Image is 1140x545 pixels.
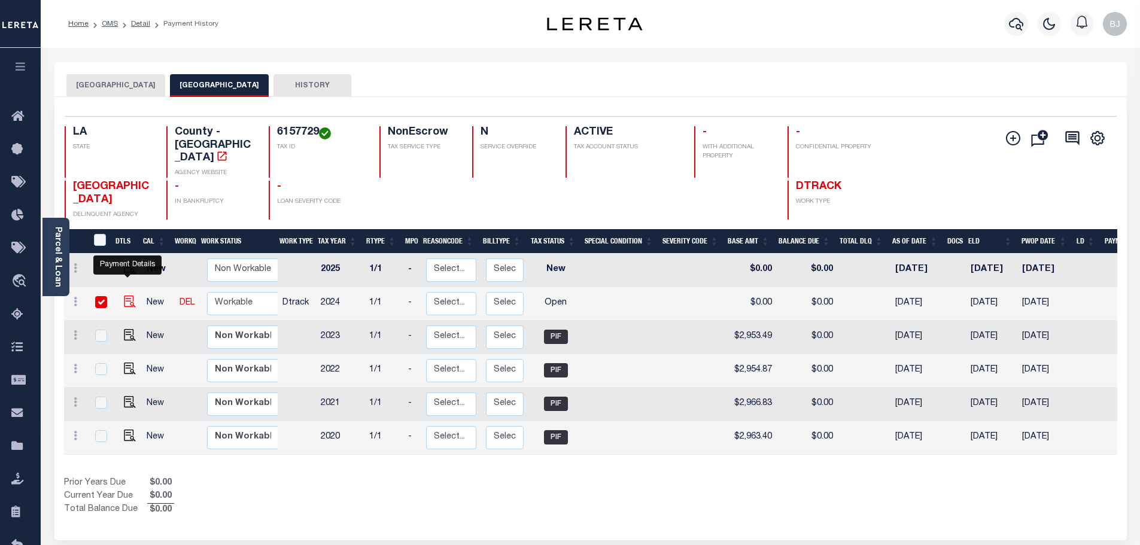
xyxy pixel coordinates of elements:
td: $0.00 [726,254,777,287]
img: logo-dark.svg [547,17,643,31]
th: PWOP Date: activate to sort column ascending [1017,229,1072,254]
span: DTRACK [796,181,841,192]
td: [DATE] [890,254,946,287]
h4: N [481,126,551,139]
td: 2024 [316,287,364,321]
td: 1/1 [364,254,403,287]
td: 2022 [316,354,364,388]
a: OMS [102,20,118,28]
span: PIF [544,363,568,377]
span: PIF [544,397,568,411]
td: 1/1 [364,354,403,388]
th: WorkQ [170,229,196,254]
span: - [277,181,281,192]
th: As of Date: activate to sort column ascending [887,229,943,254]
th: Docs [943,229,963,254]
p: TAX SERVICE TYPE [388,143,458,152]
td: - [403,254,421,287]
td: - [403,354,421,388]
td: $2,966.83 [726,388,777,421]
th: BillType: activate to sort column ascending [478,229,525,254]
th: Tax Status: activate to sort column ascending [525,229,580,254]
td: Total Balance Due [64,503,147,516]
th: Base Amt: activate to sort column ascending [723,229,774,254]
th: RType: activate to sort column ascending [361,229,400,254]
button: [GEOGRAPHIC_DATA] [66,74,165,97]
th: LD: activate to sort column ascending [1072,229,1100,254]
span: - [175,181,179,192]
td: 1/1 [364,287,403,321]
h4: 6157729 [277,126,365,139]
td: [DATE] [1017,287,1072,321]
td: [DATE] [966,321,1017,354]
td: 2023 [316,321,364,354]
p: IN BANKRUPTCY [175,197,254,206]
td: 1/1 [364,421,403,455]
th: CAL: activate to sort column ascending [138,229,170,254]
span: - [796,127,800,138]
th: ELD: activate to sort column ascending [963,229,1017,254]
td: - [403,287,421,321]
i: travel_explore [11,274,31,290]
p: WITH ADDITIONAL PROPERTY [703,143,773,161]
h4: LA [73,126,153,139]
span: PIF [544,430,568,444]
p: SERVICE OVERRIDE [481,143,551,152]
td: $0.00 [777,388,838,421]
td: $0.00 [777,287,838,321]
td: Dtrack [278,287,316,321]
span: PIF [544,330,568,344]
td: 2020 [316,421,364,455]
td: New [142,287,175,321]
td: $0.00 [726,287,777,321]
p: TAX ID [277,143,365,152]
td: New [528,254,583,287]
td: New [142,321,175,354]
td: New [142,421,175,455]
th: &nbsp;&nbsp;&nbsp;&nbsp;&nbsp;&nbsp;&nbsp;&nbsp;&nbsp;&nbsp; [64,229,87,254]
td: [DATE] [1017,421,1072,455]
td: [DATE] [890,388,946,421]
td: - [403,388,421,421]
td: - [403,321,421,354]
div: Payment Details [93,255,162,275]
span: - [703,127,707,138]
button: HISTORY [273,74,351,97]
td: [DATE] [1017,321,1072,354]
td: 1/1 [364,388,403,421]
th: Balance Due: activate to sort column ascending [774,229,835,254]
td: [DATE] [890,421,946,455]
li: Payment History [150,19,218,29]
td: Current Year Due [64,490,147,503]
p: CONFIDENTIAL PROPERTY [796,143,875,152]
td: $2,963.40 [726,421,777,455]
td: [DATE] [1017,388,1072,421]
th: Severity Code: activate to sort column ascending [658,229,723,254]
td: New [142,254,175,287]
td: Open [528,287,583,321]
a: DEL [180,299,195,307]
th: Work Status [196,229,278,254]
td: $0.00 [777,254,838,287]
td: [DATE] [966,354,1017,388]
th: DTLS [111,229,138,254]
td: [DATE] [890,354,946,388]
td: [DATE] [1017,354,1072,388]
th: Total DLQ: activate to sort column ascending [835,229,887,254]
td: Prior Years Due [64,477,147,490]
td: 2021 [316,388,364,421]
h4: ACTIVE [574,126,679,139]
td: $0.00 [777,421,838,455]
td: New [142,354,175,388]
th: Work Type [275,229,313,254]
span: $0.00 [147,490,174,503]
td: [DATE] [890,287,946,321]
span: $0.00 [147,504,174,517]
td: $2,953.49 [726,321,777,354]
td: [DATE] [966,254,1017,287]
th: MPO [400,229,418,254]
th: &nbsp; [87,229,111,254]
span: $0.00 [147,477,174,490]
p: DELINQUENT AGENCY [73,211,153,220]
td: $2,954.87 [726,354,777,388]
